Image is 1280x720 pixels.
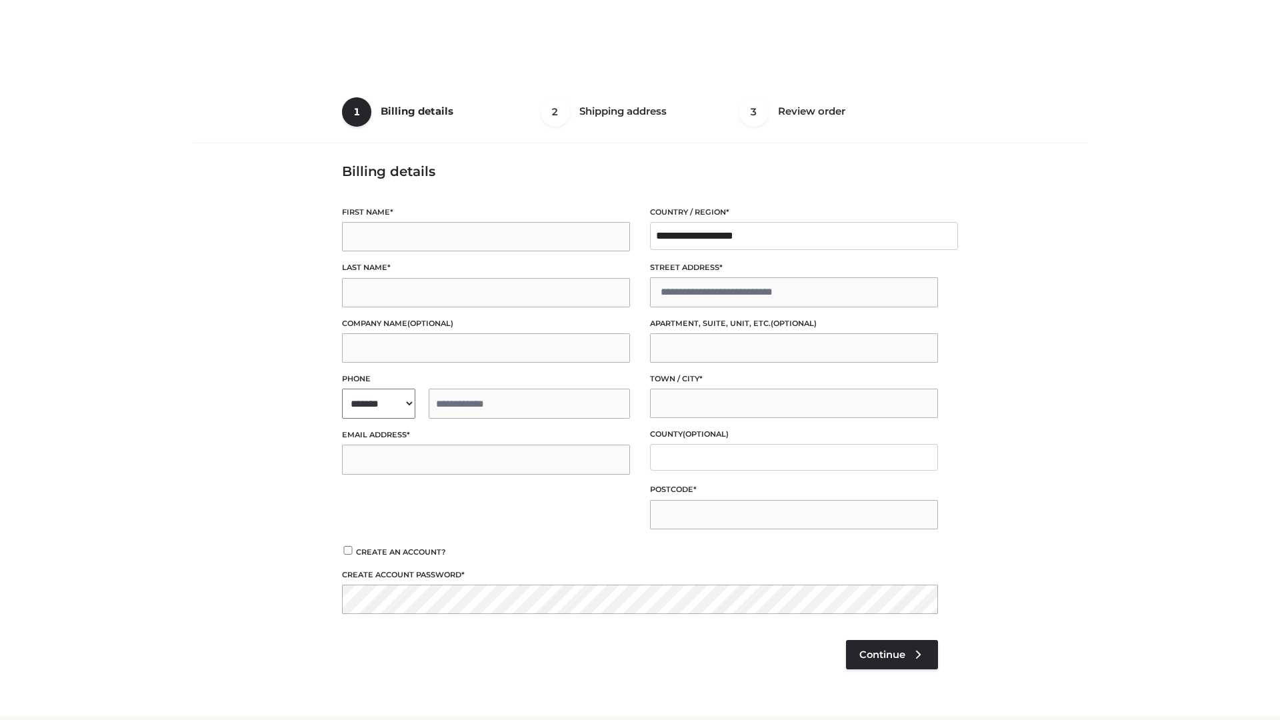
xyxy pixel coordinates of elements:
label: Country / Region [650,206,938,219]
label: Create account password [342,569,938,581]
label: Company name [342,317,630,330]
input: Create an account? [342,546,354,555]
label: First name [342,206,630,219]
label: Apartment, suite, unit, etc. [650,317,938,330]
span: Continue [859,649,905,661]
label: Email address [342,429,630,441]
a: Continue [846,640,938,669]
h3: Billing details [342,163,938,179]
span: 3 [739,97,769,127]
label: Town / City [650,373,938,385]
span: (optional) [683,429,729,439]
label: Postcode [650,483,938,496]
label: Last name [342,261,630,274]
span: 1 [342,97,371,127]
label: County [650,428,938,441]
span: Review order [778,105,845,117]
label: Street address [650,261,938,274]
span: (optional) [407,319,453,328]
label: Phone [342,373,630,385]
span: Billing details [381,105,453,117]
span: (optional) [771,319,817,328]
span: Shipping address [579,105,667,117]
span: 2 [541,97,570,127]
span: Create an account? [356,547,446,557]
